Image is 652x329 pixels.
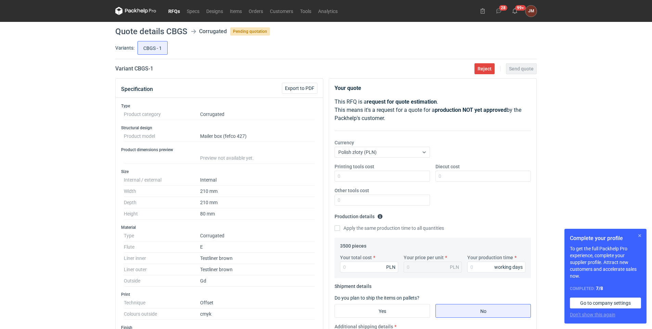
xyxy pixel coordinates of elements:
label: No [435,304,531,318]
dd: Internal [200,174,315,186]
button: JM [525,5,537,17]
dd: Offset [200,297,315,308]
label: Currency [335,139,354,146]
a: Customers [266,7,297,15]
legend: Shipment details [335,281,371,289]
div: Corrugated [199,27,227,36]
dt: Flute [124,241,200,253]
h2: Variant CBGS - 1 [115,65,153,73]
button: Specification [121,81,153,97]
dt: Colours outside [124,308,200,320]
dt: Liner outer [124,264,200,275]
a: Tools [297,7,315,15]
dt: Outside [124,275,200,287]
a: Analytics [315,7,341,15]
label: Your price per unit [404,254,444,261]
div: PLN [450,264,459,271]
label: Variants: [115,44,134,51]
label: Your production time [467,254,513,261]
strong: request for quote estimation [367,98,437,105]
a: Designs [203,7,226,15]
span: Preview not available yet. [200,155,254,161]
dt: Width [124,186,200,197]
a: Go to company settings [570,298,641,308]
legend: 3500 pieces [340,240,366,249]
div: Completed: [570,285,641,292]
dt: Internal / external [124,174,200,186]
dt: Technique [124,297,200,308]
p: To get the full Packhelp Pro experience, complete your supplier profile. Attract new customers an... [570,245,641,279]
h1: Complete your profile [570,234,641,242]
label: Printing tools cost [335,163,374,170]
span: Export to PDF [285,86,314,91]
div: JOANNA MOCZAŁA [525,5,537,17]
h3: Size [121,169,317,174]
input: 0 [340,262,398,273]
dt: Depth [124,197,200,208]
a: Specs [183,7,203,15]
label: Your total cost [340,254,372,261]
input: 0 [467,262,525,273]
label: Yes [335,304,430,318]
button: Export to PDF [282,83,317,94]
legend: Production details [335,211,383,219]
button: Send quote [506,63,537,74]
dd: Mailer box (fefco 427) [200,131,315,142]
input: 0 [335,171,430,182]
h3: Structural design [121,125,317,131]
a: Orders [245,7,266,15]
dd: E [200,241,315,253]
span: Polish złoty (PLN) [338,149,377,155]
button: Skip for now [636,232,644,240]
dd: Testliner brown [200,253,315,264]
label: Apply the same production time to all quantities [335,225,444,232]
strong: Your quote [335,85,361,91]
button: Reject [474,63,495,74]
svg: Packhelp Pro [115,7,156,15]
span: Pending quotation [230,27,270,36]
p: This RFQ is a . This means it's a request for a quote for a by the Packhelp's customer. [335,98,531,122]
span: Reject [478,66,492,71]
dd: Corrugated [200,230,315,241]
dd: Gd [200,275,315,287]
label: Do you plan to ship the items on pallets? [335,295,419,301]
dt: Type [124,230,200,241]
button: 99+ [509,5,520,16]
dt: Liner inner [124,253,200,264]
label: Diecut cost [435,163,460,170]
h3: Print [121,292,317,297]
dd: 210 mm [200,197,315,208]
h3: Material [121,225,317,230]
span: Send quote [509,66,534,71]
label: Other tools cost [335,187,369,194]
h3: Type [121,103,317,109]
div: PLN [386,264,395,271]
input: 0 [335,195,430,206]
a: Items [226,7,245,15]
dt: Product model [124,131,200,142]
label: CBGS - 1 [138,41,168,55]
strong: 7 / 8 [596,286,603,291]
dd: Testliner brown [200,264,315,275]
dd: cmyk [200,308,315,320]
button: Don’t show this again [570,311,615,318]
dd: 210 mm [200,186,315,197]
h3: Product dimensions preview [121,147,317,153]
dd: 80 mm [200,208,315,220]
a: RFQs [165,7,183,15]
strong: production NOT yet approved [435,107,507,113]
button: 28 [493,5,504,16]
dt: Height [124,208,200,220]
div: working days [494,264,523,271]
h1: Quote details CBGS [115,27,187,36]
dt: Product category [124,109,200,120]
input: 0 [435,171,531,182]
dd: Corrugated [200,109,315,120]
